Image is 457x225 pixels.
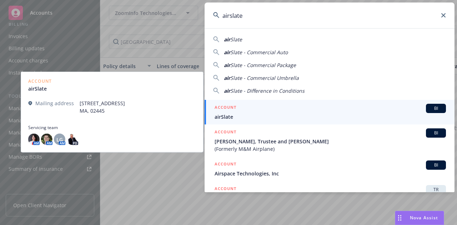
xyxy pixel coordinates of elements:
span: Slate - Commercial Package [230,62,296,68]
span: air [224,87,230,94]
span: Slate [230,36,242,43]
span: Slate - Commercial Umbrella [230,75,299,81]
span: (Formerly M&M Airplane) [215,145,446,153]
h5: ACCOUNT [215,128,236,137]
span: Airspace Technologies, Inc [215,170,446,177]
span: Slate - Difference in Conditions [230,87,305,94]
a: ACCOUNTTR [205,181,455,206]
span: air [224,62,230,68]
h5: ACCOUNT [215,185,236,194]
span: air [224,36,230,43]
span: TR [429,186,443,193]
span: BI [429,162,443,168]
span: air [224,49,230,56]
span: BI [429,105,443,112]
div: Drag to move [395,211,404,225]
span: [PERSON_NAME], Trustee and [PERSON_NAME] [215,138,446,145]
h5: ACCOUNT [215,104,236,112]
input: Search... [205,2,455,28]
a: ACCOUNTBIAirspace Technologies, Inc [205,157,455,181]
h5: ACCOUNT [215,160,236,169]
span: airSlate [215,113,446,121]
span: BI [429,130,443,136]
span: air [224,75,230,81]
button: Nova Assist [395,211,444,225]
span: Nova Assist [410,215,438,221]
a: ACCOUNTBI[PERSON_NAME], Trustee and [PERSON_NAME](Formerly M&M Airplane) [205,124,455,157]
span: Slate - Commercial Auto [230,49,288,56]
a: ACCOUNTBIairSlate [205,100,455,124]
